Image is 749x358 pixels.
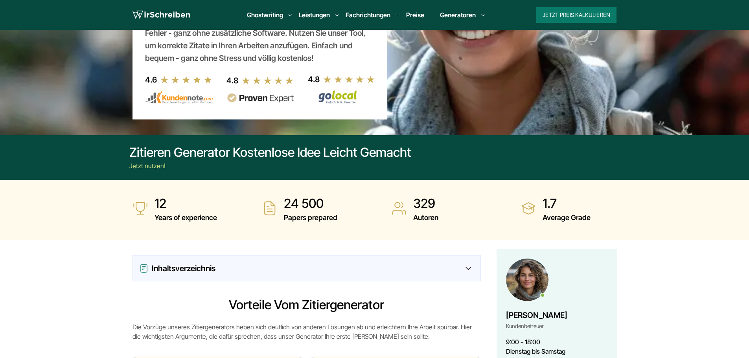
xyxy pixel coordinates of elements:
[308,90,375,104] img: Wirschreiben Bewertungen
[284,211,337,224] span: Papers prepared
[247,10,283,20] a: Ghostwriting
[145,91,213,104] img: kundennote
[406,11,424,19] a: Preise
[145,2,375,64] div: Erstellen Sie kostenlos Zitate auf die genaue und schnelle Art mit unserem Quellen generator. Spa...
[155,196,217,211] strong: 12
[506,259,548,301] img: Maria Kaufman
[133,9,190,21] img: logo wirschreiben
[155,211,217,224] span: Years of experience
[413,196,438,211] strong: 329
[521,200,536,216] img: Average Grade
[506,321,567,331] div: Kundenbetreuer
[440,10,476,20] a: Generatoren
[413,211,438,224] span: Autoren
[506,337,607,347] div: 9:00 - 18:00
[133,322,481,341] p: Die Vorzüge unseres Zitiergenerators heben sich deutlich von anderen Lösungen ab und erleichtern ...
[391,200,407,216] img: Autoren
[160,75,213,84] img: stars
[129,145,411,160] div: Zitieren Generator kostenlose Idee leicht gemacht
[226,74,238,87] div: 4.8
[284,196,337,211] strong: 24 500
[536,7,616,23] button: Jetzt Preis kalkulieren
[308,73,320,86] div: 4.8
[543,196,591,211] strong: 1.7
[346,10,390,20] a: Fachrichtungen
[506,309,567,321] div: [PERSON_NAME]
[139,262,474,275] div: Inhaltsverzeichnis
[133,297,481,313] h2: Vorteile vom Zitiergenerator
[226,93,294,103] img: provenexpert reviews
[129,161,411,171] div: Jetzt nutzen!
[299,10,330,20] a: Leistungen
[323,75,375,84] img: stars
[506,347,607,356] div: Dienstag bis Samstag
[262,200,278,216] img: Papers prepared
[543,211,591,224] span: Average Grade
[145,73,157,86] div: 4.6
[241,76,294,85] img: stars
[133,200,148,216] img: Years of experience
